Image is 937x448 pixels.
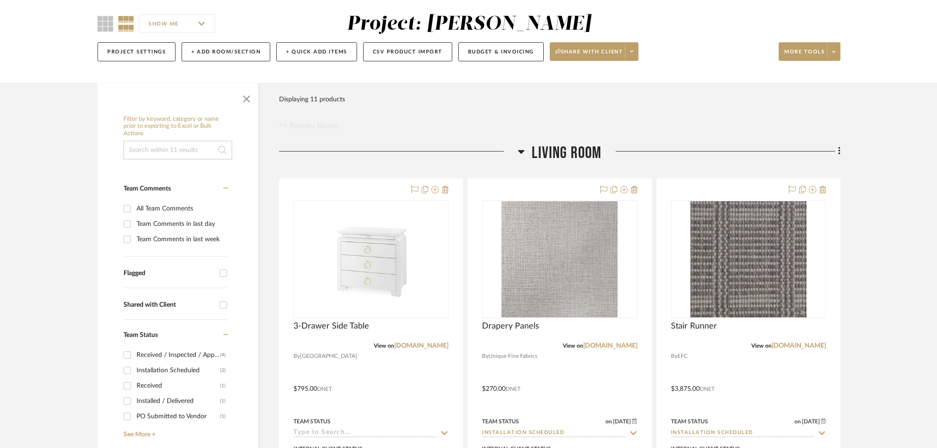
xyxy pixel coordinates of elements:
div: Team Status [671,417,708,426]
span: Unique Fine Fabrics [488,352,537,361]
div: (1) [220,409,226,424]
div: Received / Inspected / Approved [137,348,220,362]
div: (4) [220,348,226,362]
span: By [293,352,300,361]
div: Received [137,378,220,393]
input: Type to Search… [482,429,626,438]
div: Project: [PERSON_NAME] [347,14,591,34]
div: (2) [220,363,226,378]
span: Living Room [532,143,601,163]
button: + Quick Add Items [276,42,357,61]
span: By [482,352,488,361]
button: Reorder Rooms [279,120,339,132]
div: PO Submitted to Vendor [137,409,220,424]
div: (1) [220,394,226,408]
span: EFC [677,352,688,361]
span: View on [563,343,583,349]
div: Installed / Delivered [137,394,220,408]
span: View on [751,343,772,349]
div: Team Comments in last week [137,232,226,247]
span: Stair Runner [671,321,717,331]
button: CSV Product Import [363,42,452,61]
span: [DATE] [801,418,821,425]
div: Team Status [482,417,519,426]
a: See More + [121,424,228,439]
div: Displaying 11 products [279,90,345,109]
div: Team Status [293,417,331,426]
span: [DATE] [612,418,632,425]
div: Shared with Client [124,301,215,309]
div: All Team Comments [137,201,226,216]
input: Type to Search… [293,429,437,438]
button: More tools [779,42,840,61]
h6: Filter by keyword, category or name prior to exporting to Excel or Bulk Actions [124,116,232,138]
span: 3-Drawer Side Table [293,321,369,331]
a: [DOMAIN_NAME] [394,343,449,349]
span: By [671,352,677,361]
span: on [794,419,801,424]
img: Stair Runner [690,201,807,317]
input: Search within 11 results [124,141,232,159]
input: Type to Search… [671,429,815,438]
a: [DOMAIN_NAME] [583,343,638,349]
span: View on [374,343,394,349]
img: 3-Drawer Side Table [313,201,429,317]
span: Team Comments [124,185,171,192]
button: Close [237,88,256,106]
div: (1) [220,378,226,393]
button: Budget & Invoicing [458,42,544,61]
span: Reorder Rooms [290,120,339,132]
span: [GEOGRAPHIC_DATA] [300,352,357,361]
div: 0 [482,201,637,318]
button: Project Settings [98,42,176,61]
span: on [605,419,612,424]
div: Installation Scheduled [137,363,220,378]
button: + Add Room/Section [182,42,270,61]
span: Share with client [555,48,623,62]
a: [DOMAIN_NAME] [772,343,826,349]
img: Drapery Panels [501,201,618,317]
span: Team Status [124,332,158,338]
span: Drapery Panels [482,321,539,331]
div: Flagged [124,270,215,277]
button: Share with client [550,42,639,61]
span: More tools [784,48,825,62]
div: Team Comments in last day [137,217,226,231]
